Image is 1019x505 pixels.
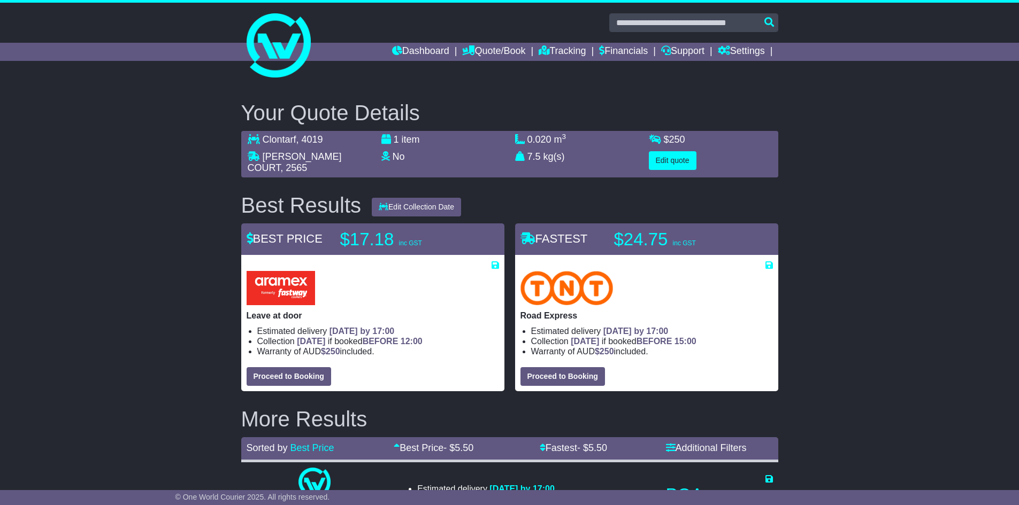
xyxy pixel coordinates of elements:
div: Best Results [236,193,367,217]
span: [DATE] by 17:00 [603,327,669,336]
a: Best Price [290,442,334,453]
span: FASTEST [520,232,588,245]
span: item [402,134,420,145]
button: Edit quote [649,151,696,170]
span: - $ [443,442,473,453]
img: Aramex: Leave at door [247,271,315,305]
a: Fastest- $5.50 [540,442,607,453]
img: One World Courier: Same Day Nationwide(quotes take 0.5-1 hour) [298,468,331,500]
span: BEFORE [637,337,672,346]
span: inc GST [399,239,422,247]
span: if booked [571,337,696,346]
h2: More Results [241,407,778,431]
span: [DATE] [571,337,599,346]
span: kg(s) [543,151,565,162]
span: [DATE] by 17:00 [489,484,555,493]
li: Estimated delivery [531,326,773,336]
li: Warranty of AUD included. [257,346,499,356]
span: [PERSON_NAME] COURT [248,151,342,174]
span: 5.50 [588,442,607,453]
span: , 2565 [280,162,307,173]
a: Financials [599,43,648,61]
span: - $ [577,442,607,453]
span: BEST PRICE [247,232,323,245]
span: $ [664,134,685,145]
a: Quote/Book [462,43,525,61]
p: $17.18 [340,229,474,250]
a: Tracking [539,43,586,61]
p: Road Express [520,310,773,321]
a: Settings [718,43,765,61]
span: No [393,151,405,162]
button: Proceed to Booking [247,367,331,386]
span: if booked [297,337,422,346]
span: 12:00 [401,337,423,346]
span: © One World Courier 2025. All rights reserved. [175,493,330,501]
sup: 3 [562,133,566,141]
p: Leave at door [247,310,499,321]
a: Additional Filters [666,442,747,453]
span: , 4019 [296,134,323,145]
h2: Your Quote Details [241,101,778,125]
li: Estimated delivery [417,484,555,494]
span: 0.020 [527,134,551,145]
span: inc GST [673,239,696,247]
a: Best Price- $5.50 [394,442,473,453]
a: Support [661,43,704,61]
span: 250 [669,134,685,145]
button: Edit Collection Date [372,198,461,216]
span: m [554,134,566,145]
span: $ [595,347,614,356]
li: Estimated delivery [257,326,499,336]
li: Collection [257,336,499,346]
span: 5.50 [455,442,473,453]
span: 250 [600,347,614,356]
span: 1 [394,134,399,145]
img: TNT Domestic: Road Express [520,271,614,305]
span: 15:00 [675,337,696,346]
p: $24.75 [614,229,748,250]
span: [DATE] by 17:00 [330,327,395,336]
button: Proceed to Booking [520,367,605,386]
li: Warranty of AUD included. [531,346,773,356]
span: 250 [326,347,340,356]
a: Dashboard [392,43,449,61]
span: 7.5 [527,151,541,162]
span: $ [321,347,340,356]
span: [DATE] [297,337,325,346]
li: Collection [531,336,773,346]
span: Clontarf [263,134,296,145]
span: BEFORE [363,337,399,346]
span: Sorted by [247,442,288,453]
